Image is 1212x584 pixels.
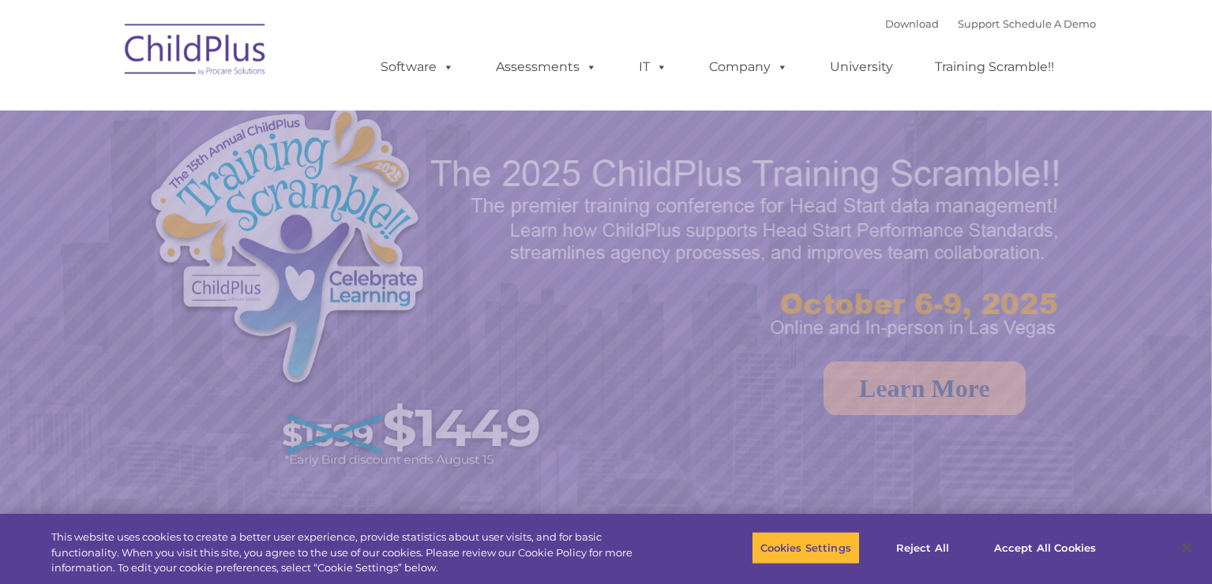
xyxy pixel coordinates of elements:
[693,51,804,83] a: Company
[885,17,939,30] a: Download
[365,51,470,83] a: Software
[958,17,1000,30] a: Support
[1003,17,1096,30] a: Schedule A Demo
[873,531,972,564] button: Reject All
[824,361,1026,415] a: Learn More
[919,51,1070,83] a: Training Scramble!!
[985,531,1105,564] button: Accept All Cookies
[623,51,683,83] a: IT
[1169,530,1204,565] button: Close
[117,13,275,92] img: ChildPlus by Procare Solutions
[885,17,1096,30] font: |
[814,51,909,83] a: University
[51,530,666,576] div: This website uses cookies to create a better user experience, provide statistics about user visit...
[480,51,613,83] a: Assessments
[752,531,860,564] button: Cookies Settings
